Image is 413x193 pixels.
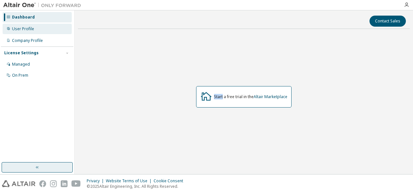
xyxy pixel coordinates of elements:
[39,180,46,187] img: facebook.svg
[71,180,81,187] img: youtube.svg
[12,62,30,67] div: Managed
[12,38,43,43] div: Company Profile
[254,94,287,99] a: Altair Marketplace
[12,15,35,20] div: Dashboard
[106,178,154,184] div: Website Terms of Use
[50,180,57,187] img: instagram.svg
[2,180,35,187] img: altair_logo.svg
[154,178,187,184] div: Cookie Consent
[4,50,39,56] div: License Settings
[369,16,406,27] button: Contact Sales
[87,184,187,189] p: © 2025 Altair Engineering, Inc. All Rights Reserved.
[87,178,106,184] div: Privacy
[12,26,34,32] div: User Profile
[3,2,84,8] img: Altair One
[214,94,287,99] div: Start a free trial in the
[12,73,28,78] div: On Prem
[61,180,68,187] img: linkedin.svg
